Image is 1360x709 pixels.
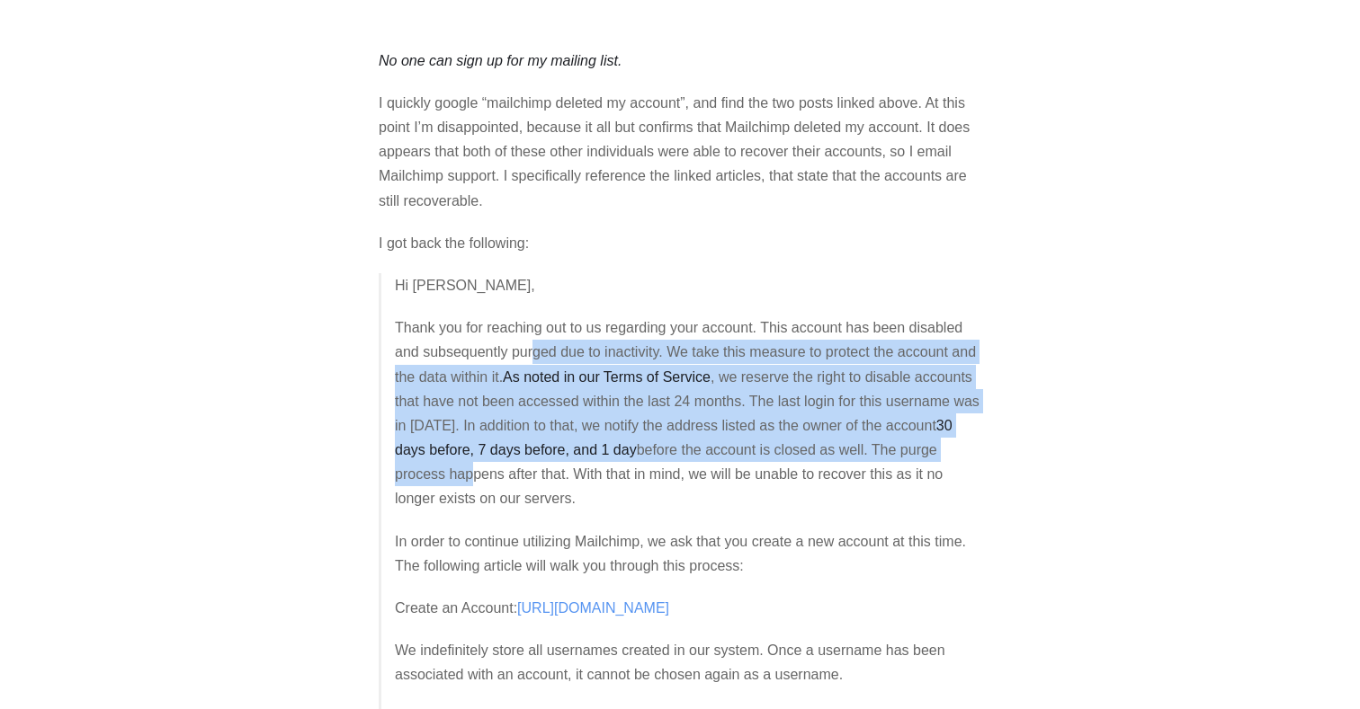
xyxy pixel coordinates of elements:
p: In order to continue utilizing Mailchimp, we ask that you create a new account at this time. The ... [395,529,981,578]
p: I got back the following: [379,231,981,255]
p: We indefinitely store all usernames created in our system. Once a username has been associated wi... [395,638,981,687]
p: Thank you for reaching out to us regarding your account. This account has been disabled and subse... [395,315,981,511]
p: Create an Account: [395,596,981,620]
p: I quickly google “mailchimp deleted my account”, and find the two posts linked above. At this poi... [379,91,981,213]
p: Hi [PERSON_NAME], [395,273,981,297]
a: [URL][DOMAIN_NAME] [517,600,669,616]
strong: 30 days before, 7 days before, and 1 day [395,418,953,457]
strong: No one can sign up for my mailing list. [379,53,622,68]
strong: As noted in our Terms of Service [503,369,711,385]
